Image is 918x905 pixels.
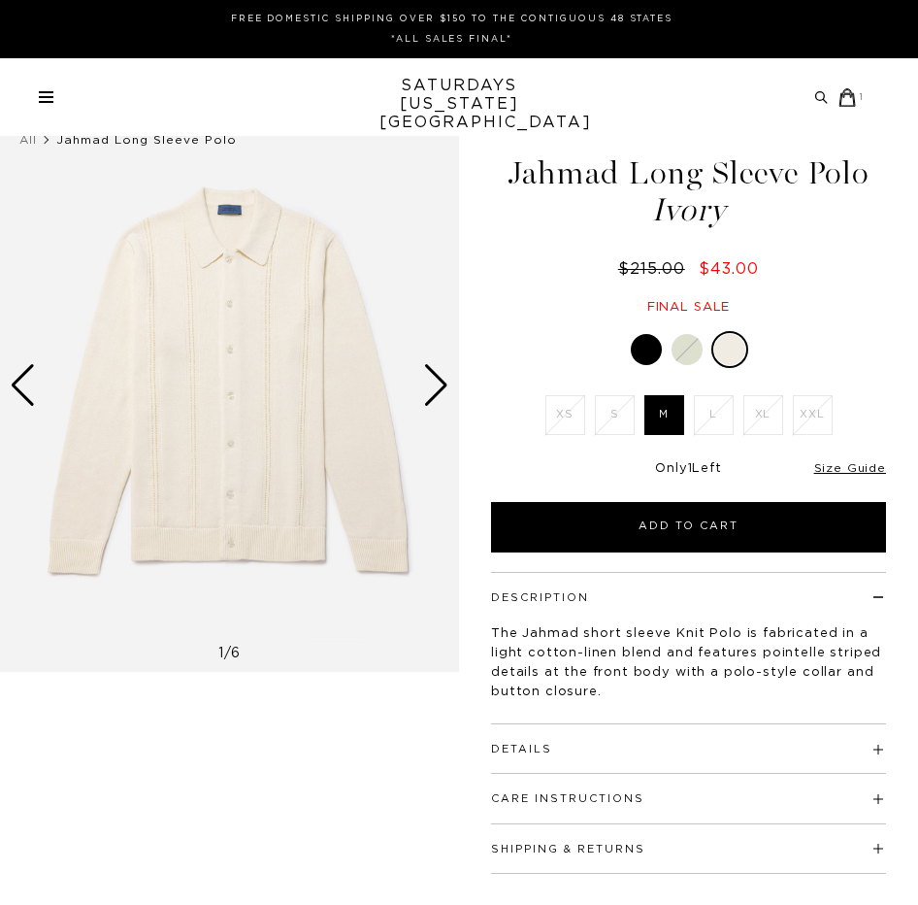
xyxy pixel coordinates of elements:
span: 1 [688,462,693,475]
a: All [19,134,37,146]
label: M [644,395,684,435]
div: Final sale [475,299,902,316]
button: Care Instructions [491,793,644,804]
div: Next slide [423,364,449,407]
span: 6 [231,647,241,660]
div: Only Left [491,461,886,478]
a: Size Guide [814,462,886,474]
small: 1 [859,93,865,102]
button: Description [491,592,589,603]
a: 1 [838,88,865,107]
span: Jahmad Long Sleeve Polo [56,134,237,146]
span: $43.00 [699,261,759,277]
span: Ivory [475,194,902,226]
p: *ALL SALES FINAL* [47,32,857,47]
div: Previous slide [10,364,36,407]
p: FREE DOMESTIC SHIPPING OVER $150 TO THE CONTIGUOUS 48 STATES [47,12,857,26]
button: Add to Cart [491,502,886,553]
span: 1 [218,647,224,660]
a: SATURDAYS[US_STATE][GEOGRAPHIC_DATA] [379,77,540,132]
p: The Jahmad short sleeve Knit Polo is fabricated in a light cotton-linen blend and features pointe... [491,624,886,702]
button: Shipping & Returns [491,844,645,855]
button: Details [491,744,552,754]
h1: Jahmad Long Sleeve Polo [475,157,902,226]
del: $215.00 [618,261,693,277]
